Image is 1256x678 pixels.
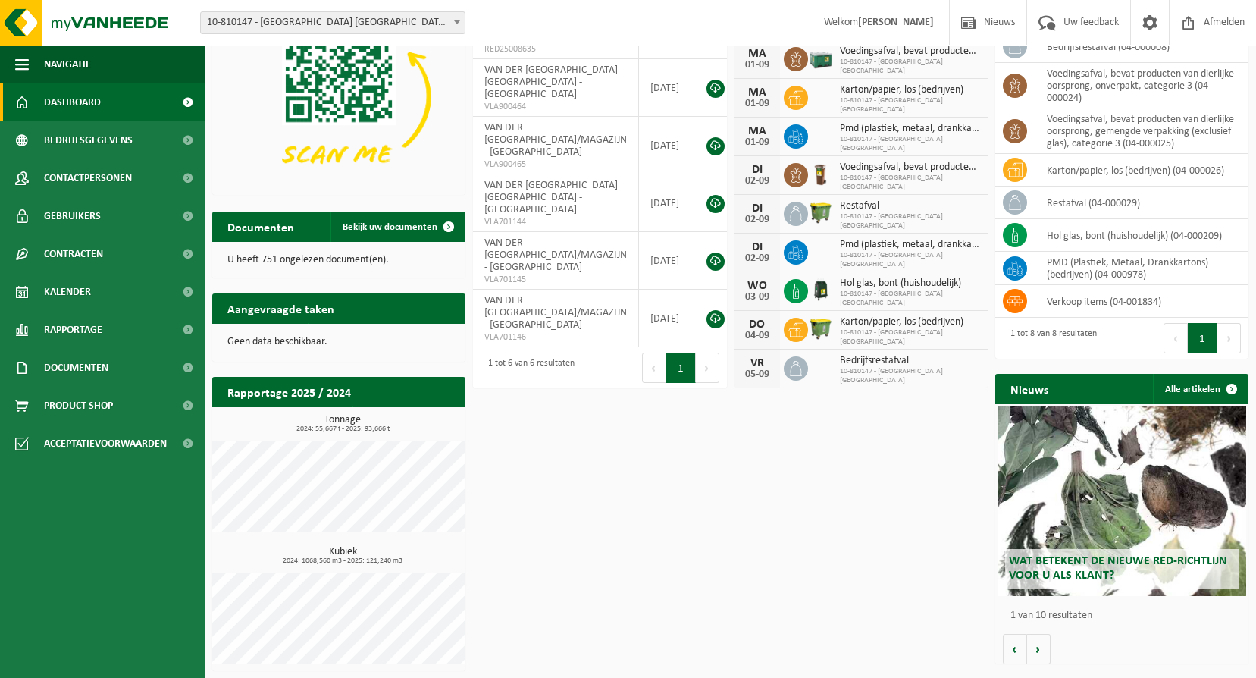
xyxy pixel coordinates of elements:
a: Bekijk uw documenten [330,212,464,242]
h2: Rapportage 2025 / 2024 [212,377,366,406]
span: Karton/papier, los (bedrijven) [840,316,980,328]
button: Previous [1164,323,1188,353]
td: karton/papier, los (bedrijven) (04-000026) [1035,154,1248,187]
div: DI [742,164,772,176]
span: Gebruikers [44,197,101,235]
td: verkoop items (04-001834) [1035,285,1248,318]
span: VAN DER [GEOGRAPHIC_DATA]/MAGAZIJN - [GEOGRAPHIC_DATA] [484,122,627,158]
span: Documenten [44,349,108,387]
span: VLA900464 [484,101,627,113]
div: 1 tot 6 van 6 resultaten [481,351,575,385]
div: DI [742,202,772,215]
div: MA [742,125,772,137]
button: Next [696,353,719,383]
td: [DATE] [639,117,691,174]
p: Geen data beschikbaar. [227,337,450,347]
span: 10-810147 - [GEOGRAPHIC_DATA] [GEOGRAPHIC_DATA] [840,58,980,76]
span: Kalender [44,273,91,311]
span: Hol glas, bont (huishoudelijk) [840,278,980,290]
td: voedingsafval, bevat producten van dierlijke oorsprong, gemengde verpakking (exclusief glas), cat... [1035,108,1248,154]
span: 10-810147 - [GEOGRAPHIC_DATA] [GEOGRAPHIC_DATA] [840,367,980,385]
span: Rapportage [44,311,102,349]
td: [DATE] [639,59,691,117]
span: 10-810147 - [GEOGRAPHIC_DATA] [GEOGRAPHIC_DATA] [840,212,980,231]
span: VAN DER [GEOGRAPHIC_DATA]/MAGAZIJN - [GEOGRAPHIC_DATA] [484,295,627,331]
td: restafval (04-000029) [1035,187,1248,219]
button: Volgende [1027,634,1051,664]
span: Contracten [44,235,103,273]
img: Download de VHEPlus App [212,2,465,192]
span: Dashboard [44,83,101,121]
span: Pmd (plastiek, metaal, drankkartons) (bedrijven) [840,239,980,251]
span: 10-810147 - VAN DER VALK HOTEL ANTWERPEN NV - BORGERHOUT [200,11,465,34]
span: 10-810147 - [GEOGRAPHIC_DATA] [GEOGRAPHIC_DATA] [840,174,980,192]
span: Pmd (plastiek, metaal, drankkartons) (bedrijven) [840,123,980,135]
h2: Nieuws [995,374,1063,403]
td: [DATE] [639,290,691,347]
div: DI [742,241,772,253]
span: 10-810147 - VAN DER VALK HOTEL ANTWERPEN NV - BORGERHOUT [201,12,465,33]
span: VLA701144 [484,216,627,228]
button: Next [1217,323,1241,353]
div: 02-09 [742,176,772,187]
h2: Aangevraagde taken [212,293,349,323]
span: VLA900465 [484,159,627,171]
div: 01-09 [742,60,772,71]
img: PB-LB-0680-HPE-GN-01 [808,45,834,71]
div: 01-09 [742,137,772,148]
span: VAN DER [GEOGRAPHIC_DATA] [GEOGRAPHIC_DATA] - [GEOGRAPHIC_DATA] [484,64,618,100]
span: 2024: 1068,560 m3 - 2025: 121,240 m3 [220,557,465,565]
td: PMD (Plastiek, Metaal, Drankkartons) (bedrijven) (04-000978) [1035,252,1248,285]
td: voedingsafval, bevat producten van dierlijke oorsprong, onverpakt, categorie 3 (04-000024) [1035,63,1248,108]
td: bedrijfsrestafval (04-000008) [1035,30,1248,63]
span: RED25008635 [484,43,627,55]
a: Wat betekent de nieuwe RED-richtlijn voor u als klant? [998,406,1246,596]
div: 03-09 [742,292,772,303]
div: 04-09 [742,331,772,341]
a: Bekijk rapportage [352,406,464,437]
h3: Tonnage [220,415,465,433]
td: hol glas, bont (huishoudelijk) (04-000209) [1035,219,1248,252]
span: Acceptatievoorwaarden [44,425,167,463]
span: Voedingsafval, bevat producten van dierlijke oorsprong, gemengde verpakking (exc... [840,46,980,58]
td: [DATE] [639,232,691,290]
span: Bedrijfsgegevens [44,121,133,159]
span: 10-810147 - [GEOGRAPHIC_DATA] [GEOGRAPHIC_DATA] [840,135,980,153]
span: Bedrijfsrestafval [840,355,980,367]
div: 02-09 [742,215,772,225]
div: DO [742,319,772,331]
button: 1 [666,353,696,383]
img: WB-1100-HPE-GN-50 [808,199,834,225]
span: Wat betekent de nieuwe RED-richtlijn voor u als klant? [1009,555,1227,582]
div: 05-09 [742,369,772,380]
span: 10-810147 - [GEOGRAPHIC_DATA] [GEOGRAPHIC_DATA] [840,251,980,269]
span: Karton/papier, los (bedrijven) [840,84,980,96]
span: 2024: 55,667 t - 2025: 93,666 t [220,425,465,433]
span: Product Shop [44,387,113,425]
div: VR [742,357,772,369]
span: 10-810147 - [GEOGRAPHIC_DATA] [GEOGRAPHIC_DATA] [840,328,980,347]
p: 1 van 10 resultaten [1010,611,1241,621]
span: VLA701145 [484,274,627,286]
span: VAN DER [GEOGRAPHIC_DATA]/MAGAZIJN - [GEOGRAPHIC_DATA] [484,237,627,273]
h3: Kubiek [220,547,465,565]
div: MA [742,48,772,60]
span: Voedingsafval, bevat producten van dierlijke oorsprong, onverpakt, categorie 3 [840,162,980,174]
div: WO [742,280,772,292]
img: WB-1100-HPE-GN-50 [808,315,834,341]
strong: [PERSON_NAME] [858,17,934,28]
div: 1 tot 8 van 8 resultaten [1003,322,1097,355]
div: MA [742,86,772,99]
span: 10-810147 - [GEOGRAPHIC_DATA] [GEOGRAPHIC_DATA] [840,290,980,308]
span: Restafval [840,200,980,212]
img: WB-0140-HPE-BN-06 [808,161,834,187]
div: 02-09 [742,253,772,264]
span: Bekijk uw documenten [343,222,437,232]
span: VAN DER [GEOGRAPHIC_DATA] [GEOGRAPHIC_DATA] - [GEOGRAPHIC_DATA] [484,180,618,215]
span: 10-810147 - [GEOGRAPHIC_DATA] [GEOGRAPHIC_DATA] [840,96,980,115]
h2: Documenten [212,212,309,241]
span: VLA701146 [484,331,627,344]
span: Navigatie [44,46,91,83]
div: 01-09 [742,99,772,109]
button: 1 [1188,323,1217,353]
